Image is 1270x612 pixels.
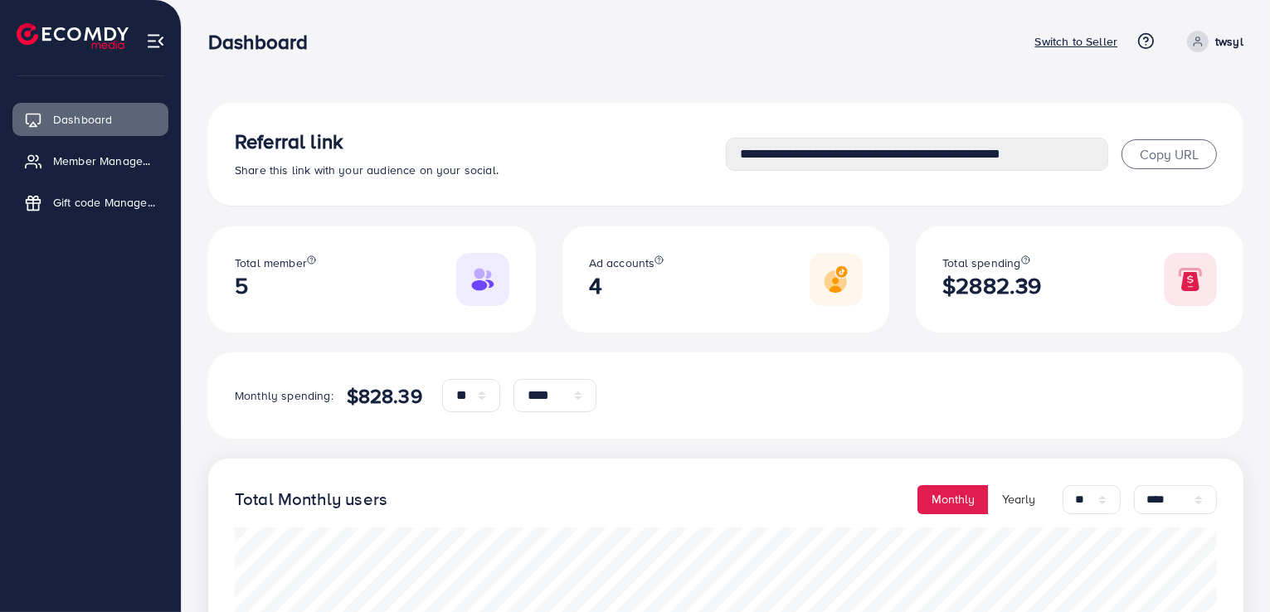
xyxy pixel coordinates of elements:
[589,272,664,299] h2: 4
[12,103,168,136] a: Dashboard
[942,272,1041,299] h2: $2882.39
[347,384,422,408] h4: $828.39
[146,32,165,51] img: menu
[988,485,1049,514] button: Yearly
[235,272,316,299] h2: 5
[53,194,156,211] span: Gift code Management
[12,144,168,177] a: Member Management
[1140,145,1199,163] span: Copy URL
[1122,139,1217,169] button: Copy URL
[17,23,129,49] img: logo
[589,255,655,271] span: Ad accounts
[235,489,387,510] h4: Total Monthly users
[1035,32,1118,51] p: Switch to Seller
[810,253,863,306] img: Responsive image
[208,30,321,54] h3: Dashboard
[1215,32,1243,51] p: twsyl
[235,255,307,271] span: Total member
[53,153,156,169] span: Member Management
[1180,31,1243,52] a: twsyl
[53,111,112,128] span: Dashboard
[456,253,509,306] img: Responsive image
[1199,537,1258,600] iframe: Chat
[942,255,1020,271] span: Total spending
[1164,253,1217,306] img: Responsive image
[12,186,168,219] a: Gift code Management
[235,129,726,153] h3: Referral link
[917,485,989,514] button: Monthly
[235,386,333,406] p: Monthly spending:
[235,162,499,178] span: Share this link with your audience on your social.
